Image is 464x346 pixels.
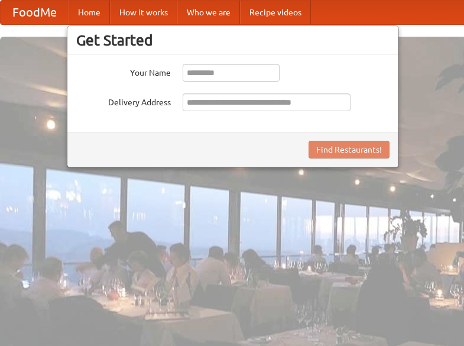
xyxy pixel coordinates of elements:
[76,93,171,108] label: Delivery Address
[309,141,390,159] button: Find Restaurants!
[1,1,69,24] a: FoodMe
[69,1,110,24] a: Home
[177,1,240,24] a: Who we are
[76,64,171,79] label: Your Name
[240,1,311,24] a: Recipe videos
[76,31,390,49] h3: Get Started
[110,1,177,24] a: How it works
